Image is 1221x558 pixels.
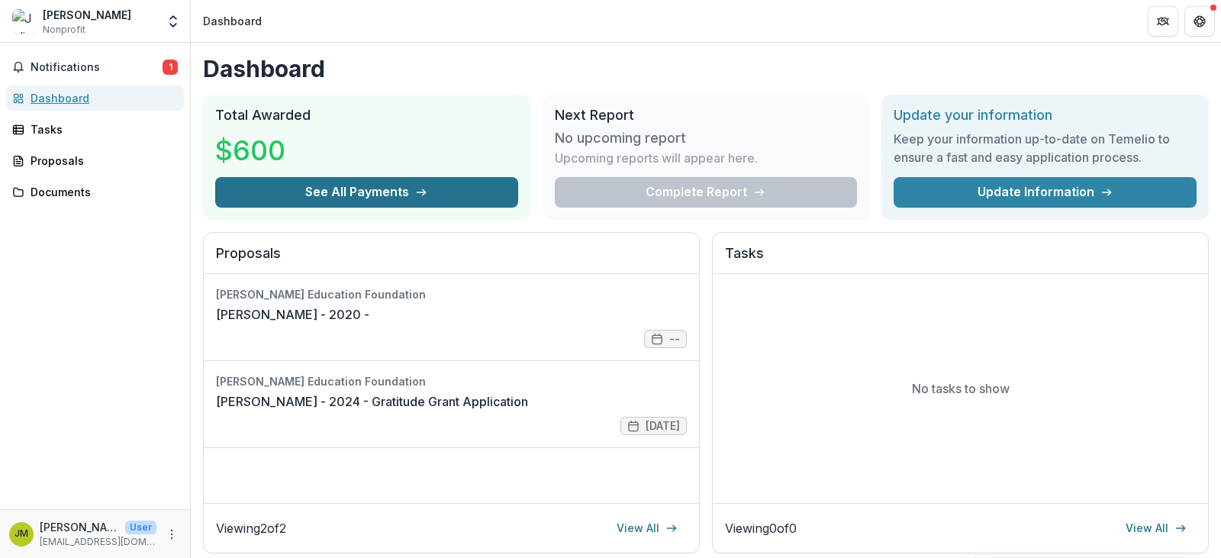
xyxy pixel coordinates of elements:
p: [PERSON_NAME] [40,519,119,535]
a: Update Information [894,177,1197,208]
button: Notifications1 [6,55,184,79]
span: Nonprofit [43,23,85,37]
a: Proposals [6,148,184,173]
h3: $600 [215,130,330,171]
button: More [163,525,181,543]
nav: breadcrumb [197,10,268,32]
a: View All [607,516,687,540]
div: Documents [31,184,172,200]
h3: Keep your information up-to-date on Temelio to ensure a fast and easy application process. [894,130,1197,166]
a: Tasks [6,117,184,142]
button: Get Help [1184,6,1215,37]
p: Upcoming reports will appear here. [555,149,758,167]
img: Julia Marshall [12,9,37,34]
span: Notifications [31,61,163,74]
p: No tasks to show [912,379,1010,398]
a: [PERSON_NAME] - 2024 - Gratitude Grant Application [216,392,528,411]
h2: Next Report [555,107,858,124]
h2: Tasks [725,245,1196,274]
h3: No upcoming report [555,130,686,147]
div: Dashboard [203,13,262,29]
div: Proposals [31,153,172,169]
button: See All Payments [215,177,518,208]
span: 1 [163,60,178,75]
h2: Proposals [216,245,687,274]
a: Dashboard [6,85,184,111]
p: User [125,521,156,534]
a: Documents [6,179,184,205]
a: [PERSON_NAME] - 2020 - [216,305,369,324]
div: Dashboard [31,90,172,106]
a: View All [1116,516,1196,540]
h1: Dashboard [203,55,1209,82]
div: Julia Marshall [14,529,28,539]
p: [EMAIL_ADDRESS][DOMAIN_NAME] [40,535,156,549]
div: Tasks [31,121,172,137]
h2: Total Awarded [215,107,518,124]
p: Viewing 0 of 0 [725,519,797,537]
button: Open entity switcher [163,6,184,37]
h2: Update your information [894,107,1197,124]
div: [PERSON_NAME] [43,7,131,23]
p: Viewing 2 of 2 [216,519,286,537]
button: Partners [1148,6,1178,37]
